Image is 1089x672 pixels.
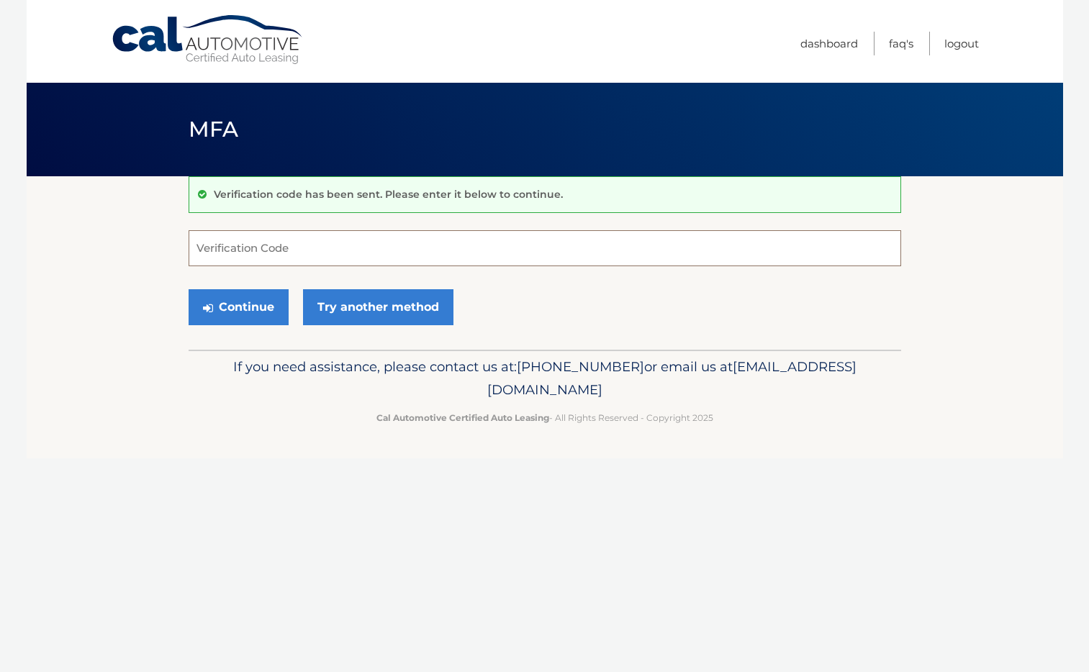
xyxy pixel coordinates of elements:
span: [PHONE_NUMBER] [517,358,644,375]
span: MFA [189,116,239,142]
p: Verification code has been sent. Please enter it below to continue. [214,188,563,201]
a: FAQ's [889,32,913,55]
input: Verification Code [189,230,901,266]
p: If you need assistance, please contact us at: or email us at [198,355,892,401]
a: Logout [944,32,979,55]
a: Try another method [303,289,453,325]
a: Dashboard [800,32,858,55]
button: Continue [189,289,289,325]
a: Cal Automotive [111,14,305,65]
span: [EMAIL_ADDRESS][DOMAIN_NAME] [487,358,857,398]
p: - All Rights Reserved - Copyright 2025 [198,410,892,425]
strong: Cal Automotive Certified Auto Leasing [376,412,549,423]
